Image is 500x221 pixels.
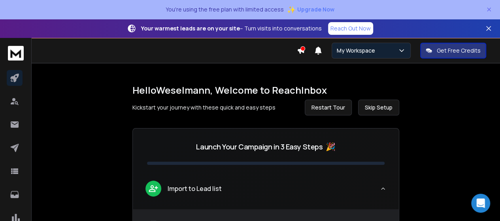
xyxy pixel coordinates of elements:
span: Upgrade Now [297,6,334,13]
span: ✨ [287,4,296,15]
p: Get Free Credits [437,47,481,55]
span: 🎉 [326,141,336,152]
p: Launch Your Campaign in 3 Easy Steps [196,141,323,152]
p: Kickstart your journey with these quick and easy steps [132,104,275,111]
p: Reach Out Now [330,25,371,32]
p: – Turn visits into conversations [141,25,322,32]
button: Restart Tour [305,100,352,115]
a: Reach Out Now [328,22,373,35]
button: Skip Setup [358,100,399,115]
h1: Hello Weselmann , Welcome to ReachInbox [132,84,399,96]
p: You're using the free plan with limited access [166,6,284,13]
button: ✨Upgrade Now [287,2,334,17]
p: My Workspace [337,47,378,55]
strong: Your warmest leads are on your site [141,25,240,32]
img: lead [148,183,158,193]
button: leadImport to Lead list [133,174,399,209]
p: Import to Lead list [168,184,222,193]
span: Skip Setup [365,104,392,111]
button: Get Free Credits [420,43,486,59]
img: logo [8,46,24,60]
div: Open Intercom Messenger [471,194,490,213]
